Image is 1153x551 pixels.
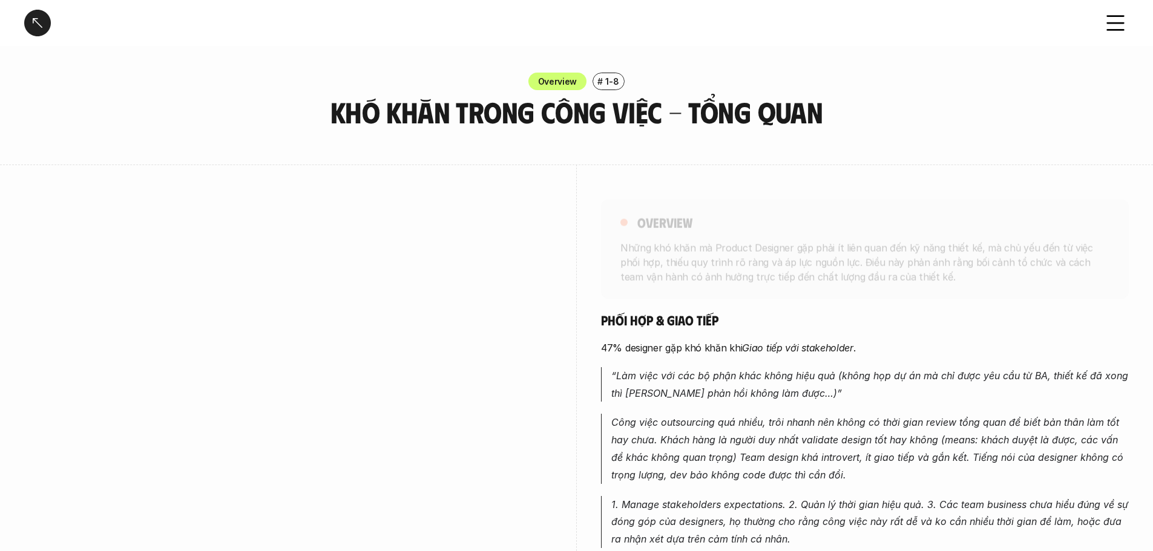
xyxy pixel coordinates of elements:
[597,77,603,86] h6: #
[601,341,1129,355] p: 47% designer gặp khó khăn khi .
[742,342,853,354] em: Giao tiếp với stakeholder
[538,75,577,88] p: Overview
[611,370,1131,399] em: “Làm việc với các bộ phận khác không hiệu quả (không họp dự án mà chỉ được yêu cầu từ BA, thiết k...
[605,75,619,88] p: 1-8
[320,96,834,128] h3: Khó khăn trong công việc - Tổng quan
[637,214,692,230] h5: overview
[620,240,1109,284] p: Những khó khăn mà Product Designer gặp phải ít liên quan đến kỹ năng thiết kế, mà chủ yếu đến từ ...
[611,416,1126,480] em: Công việc outsourcing quá nhiều, trôi nhanh nên không có thời gian review tổng quan để biết bản t...
[601,311,1129,328] h5: Phối hợp & giao tiếp
[611,498,1131,546] em: 1. Manage stakeholders expectations. 2. Quản lý thời gian hiệu quả. 3. Các team business chưa hiể...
